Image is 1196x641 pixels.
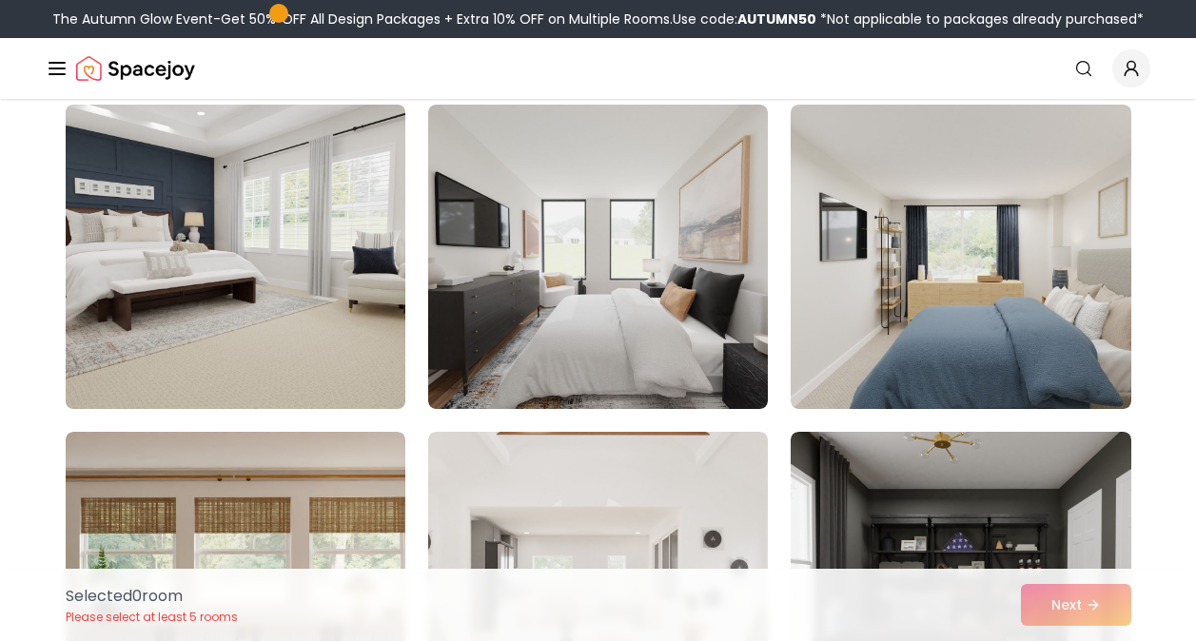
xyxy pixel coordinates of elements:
[52,10,1144,29] div: The Autumn Glow Event-Get 50% OFF All Design Packages + Extra 10% OFF on Multiple Rooms.
[76,49,195,87] a: Spacejoy
[737,10,816,29] b: AUTUMN50
[76,49,195,87] img: Spacejoy Logo
[46,38,1150,99] nav: Global
[66,610,238,625] p: Please select at least 5 rooms
[66,585,238,608] p: Selected 0 room
[816,10,1144,29] span: *Not applicable to packages already purchased*
[791,105,1130,409] img: Room room-9
[57,97,414,417] img: Room room-7
[673,10,816,29] span: Use code:
[428,105,768,409] img: Room room-8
